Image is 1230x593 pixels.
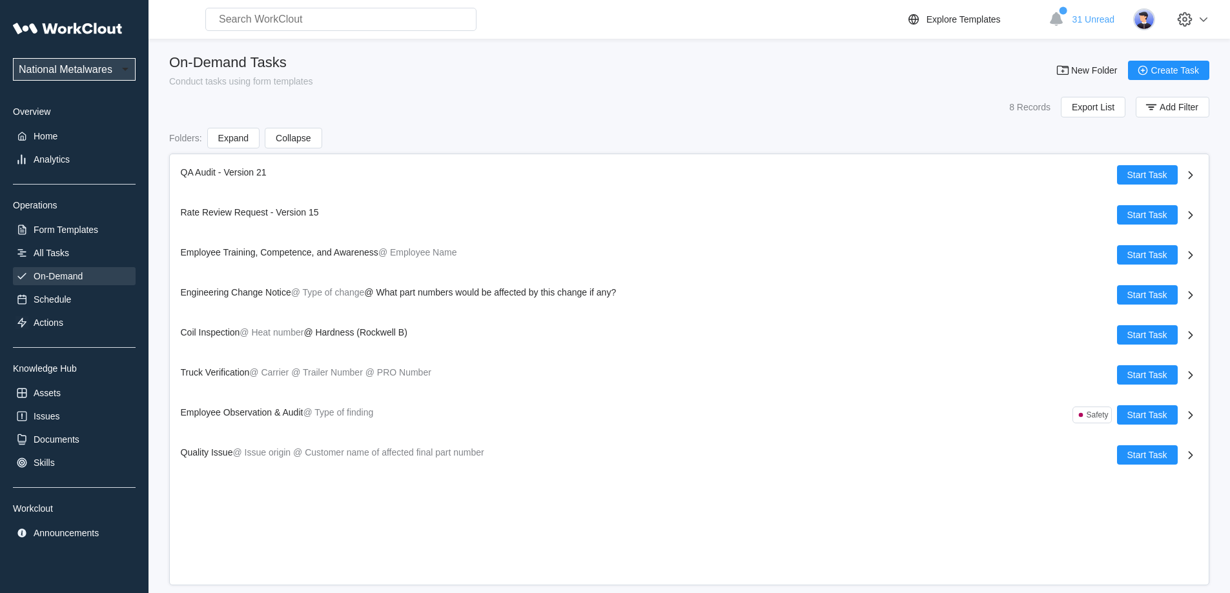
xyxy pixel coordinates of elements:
a: QA Audit - Version 21Start Task [170,155,1209,195]
button: Start Task [1117,365,1178,385]
span: Create Task [1151,66,1199,75]
span: Quality Issue [181,447,233,457]
input: Search WorkClout [205,8,477,31]
span: Start Task [1127,450,1167,459]
div: Home [34,131,57,141]
mark: @ PRO Number [365,367,431,377]
div: On-Demand [34,271,83,281]
mark: @ Trailer Number [291,367,363,377]
a: Employee Observation & Audit@ Type of findingSafetyStart Task [170,395,1209,435]
mark: @ Type of change [291,287,365,297]
div: Documents [34,434,79,445]
a: Employee Training, Competence, and Awareness@ Employee NameStart Task [170,235,1209,275]
a: Coil Inspection@ Heat number@ Hardness (Rockwell B)Start Task [170,315,1209,355]
span: Expand [218,134,249,143]
button: Export List [1061,97,1125,117]
span: Start Task [1127,210,1167,219]
div: Assets [34,388,61,398]
button: New Folder [1048,61,1128,80]
button: Start Task [1117,165,1178,185]
span: 31 Unread [1072,14,1114,25]
button: Start Task [1117,325,1178,345]
a: Explore Templates [906,12,1042,27]
span: @ Hardness (Rockwell B) [303,327,407,337]
span: Start Task [1127,410,1167,419]
mark: @ Type of finding [303,407,373,417]
span: Start Task [1127,290,1167,299]
button: Start Task [1117,285,1178,305]
a: Quality Issue@ Issue origin@ Customer name of affected final part numberStart Task [170,435,1209,475]
a: Home [13,127,136,145]
mark: @ Customer name of affected final part number [293,447,484,457]
a: All Tasks [13,244,136,262]
a: Actions [13,314,136,332]
div: Conduct tasks using form templates [169,76,313,86]
div: Actions [34,317,63,328]
a: Announcements [13,524,136,542]
div: Schedule [34,294,71,305]
span: Employee Training, Competence, and Awareness [181,247,378,257]
button: Collapse [265,128,322,148]
img: user-5.png [1133,8,1155,30]
button: Start Task [1117,445,1178,465]
button: Create Task [1128,61,1209,80]
div: Folders : [169,133,202,143]
div: Safety [1086,410,1108,419]
span: Start Task [1127,170,1167,179]
div: Operations [13,200,136,210]
span: New Folder [1071,66,1118,75]
a: On-Demand [13,267,136,285]
mark: @ Heat number [240,327,303,337]
mark: @ Issue origin [232,447,291,457]
a: Form Templates [13,221,136,239]
div: Form Templates [34,225,98,235]
span: Employee Observation & Audit [181,407,303,417]
span: @ What part numbers would be affected by this change if any? [364,287,616,297]
span: Start Task [1127,370,1167,379]
span: Engineering Change Notice [181,287,291,297]
button: Expand [207,128,260,148]
div: Announcements [34,528,99,538]
a: Issues [13,407,136,425]
div: 8 Records [1009,102,1051,112]
div: Workclout [13,503,136,514]
span: Add Filter [1160,103,1198,112]
div: Analytics [34,154,70,165]
span: Start Task [1127,330,1167,339]
a: Truck Verification@ Carrier@ Trailer Number@ PRO NumberStart Task [170,355,1209,395]
a: Analytics [13,150,136,168]
div: Skills [34,457,55,468]
div: Overview [13,106,136,117]
span: Truck Verification [181,367,250,377]
div: Explore Templates [927,14,1001,25]
span: Export List [1072,103,1114,112]
div: Issues [34,411,59,421]
span: QA Audit - Version 21 [181,167,267,177]
a: Assets [13,384,136,402]
div: On-Demand Tasks [169,54,313,71]
mark: @ Employee Name [378,247,457,257]
div: All Tasks [34,248,69,258]
a: Schedule [13,290,136,308]
span: Coil Inspection [181,327,240,337]
span: Start Task [1127,250,1167,259]
mark: @ Carrier [249,367,289,377]
a: Engineering Change Notice@ Type of change@ What part numbers would be affected by this change if ... [170,275,1209,315]
span: Rate Review Request - Version 15 [181,207,319,217]
button: Start Task [1117,245,1178,265]
a: Rate Review Request - Version 15Start Task [170,195,1209,235]
button: Start Task [1117,405,1178,425]
button: Add Filter [1136,97,1209,117]
a: Skills [13,454,136,472]
span: Collapse [276,134,311,143]
div: Knowledge Hub [13,363,136,374]
button: Start Task [1117,205,1178,225]
a: Documents [13,430,136,448]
